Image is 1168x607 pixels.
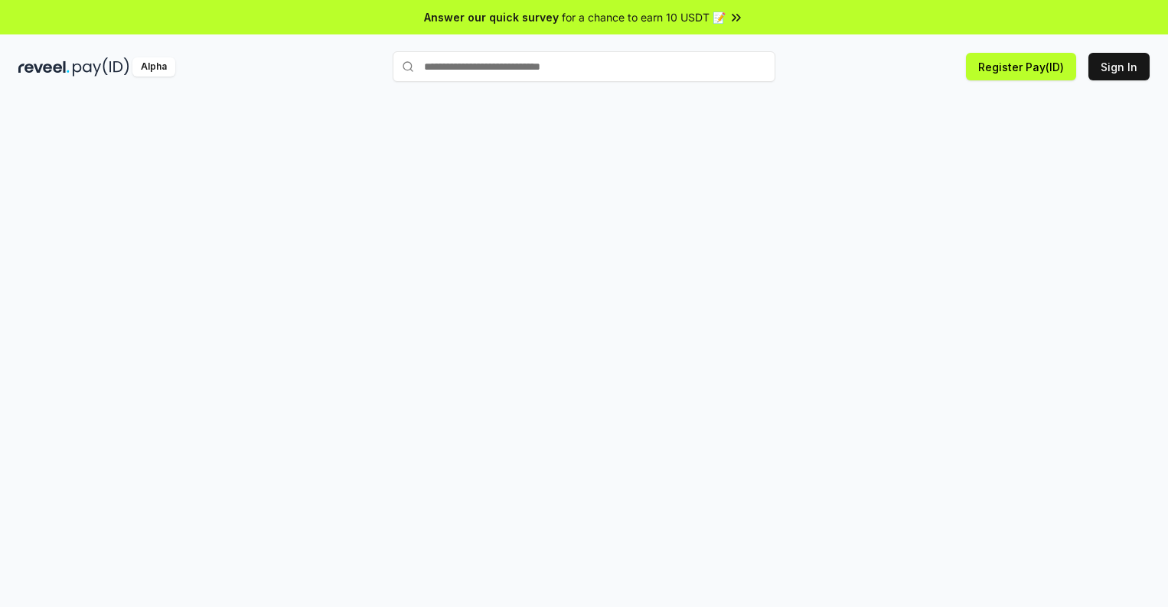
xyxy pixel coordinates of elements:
[73,57,129,77] img: pay_id
[424,9,559,25] span: Answer our quick survey
[132,57,175,77] div: Alpha
[966,53,1076,80] button: Register Pay(ID)
[18,57,70,77] img: reveel_dark
[1088,53,1150,80] button: Sign In
[562,9,726,25] span: for a chance to earn 10 USDT 📝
